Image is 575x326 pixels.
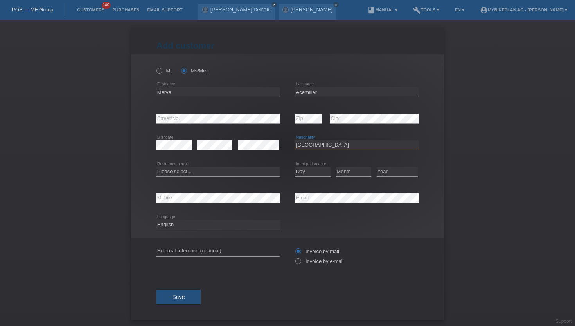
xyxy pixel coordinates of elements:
[295,248,339,254] label: Invoice by mail
[156,68,162,73] input: Mr
[271,2,277,7] a: close
[480,6,488,14] i: account_circle
[156,68,172,74] label: Mr
[181,68,186,73] input: Ms/Mrs
[156,41,419,51] h1: Add customer
[409,7,443,12] a: buildTools ▾
[295,258,344,264] label: Invoice by e-mail
[108,7,143,12] a: Purchases
[102,2,111,9] span: 100
[363,7,401,12] a: bookManual ▾
[555,319,572,324] a: Support
[295,258,300,268] input: Invoice by e-mail
[172,294,185,300] span: Save
[272,3,276,7] i: close
[12,7,53,13] a: POS — MF Group
[295,248,300,258] input: Invoice by mail
[73,7,108,12] a: Customers
[413,6,421,14] i: build
[367,6,375,14] i: book
[333,2,339,7] a: close
[181,68,207,74] label: Ms/Mrs
[143,7,186,12] a: Email Support
[451,7,468,12] a: EN ▾
[210,7,271,13] a: [PERSON_NAME] Dell'Atti
[476,7,571,12] a: account_circleMybikeplan AG - [PERSON_NAME] ▾
[156,290,201,304] button: Save
[291,7,332,13] a: [PERSON_NAME]
[334,3,338,7] i: close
